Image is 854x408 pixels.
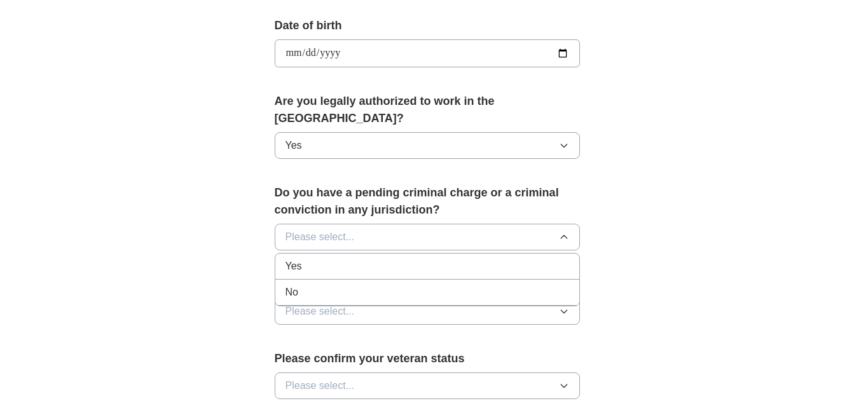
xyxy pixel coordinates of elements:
span: Please select... [286,304,355,319]
span: Yes [286,138,302,153]
span: No [286,285,298,300]
span: Please select... [286,378,355,393]
button: Please select... [275,372,580,399]
label: Do you have a pending criminal charge or a criminal conviction in any jurisdiction? [275,184,580,219]
label: Are you legally authorized to work in the [GEOGRAPHIC_DATA]? [275,93,580,127]
span: Yes [286,259,302,274]
label: Please confirm your veteran status [275,350,580,367]
button: Please select... [275,298,580,325]
span: Please select... [286,229,355,245]
button: Please select... [275,224,580,250]
label: Date of birth [275,17,580,34]
button: Yes [275,132,580,159]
